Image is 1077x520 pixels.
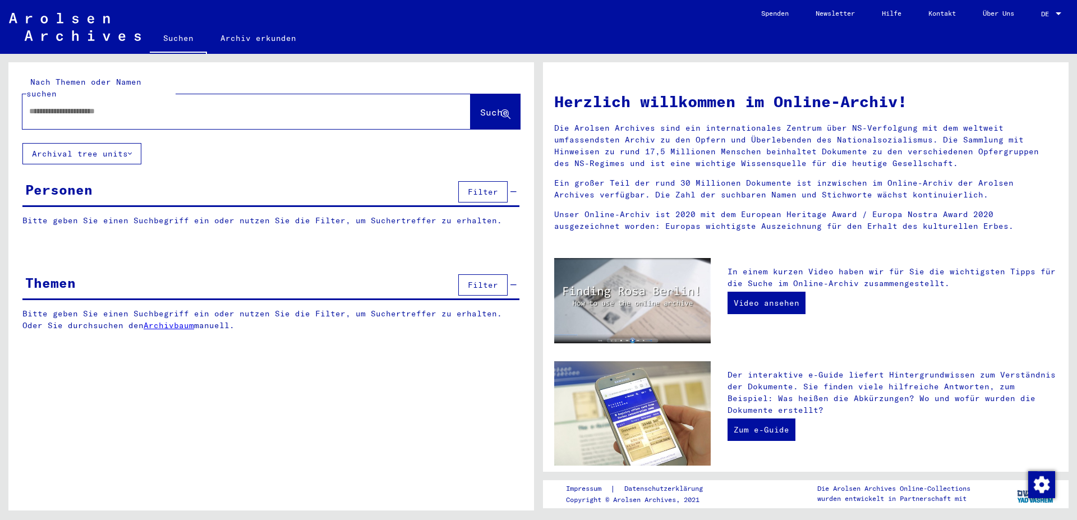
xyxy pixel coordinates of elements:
[22,143,141,164] button: Archival tree units
[554,122,1057,169] p: Die Arolsen Archives sind ein internationales Zentrum über NS-Verfolgung mit dem weltweit umfasse...
[458,274,508,296] button: Filter
[1041,10,1053,18] span: DE
[22,215,519,227] p: Bitte geben Sie einen Suchbegriff ein oder nutzen Sie die Filter, um Suchertreffer zu erhalten.
[468,280,498,290] span: Filter
[728,266,1057,289] p: In einem kurzen Video haben wir für Sie die wichtigsten Tipps für die Suche im Online-Archiv zusa...
[728,369,1057,416] p: Der interaktive e-Guide liefert Hintergrundwissen zum Verständnis der Dokumente. Sie finden viele...
[728,292,806,314] a: Video ansehen
[728,418,795,441] a: Zum e-Guide
[554,177,1057,201] p: Ein großer Teil der rund 30 Millionen Dokumente ist inzwischen im Online-Archiv der Arolsen Archi...
[566,495,716,505] p: Copyright © Arolsen Archives, 2021
[207,25,310,52] a: Archiv erkunden
[26,77,141,99] mat-label: Nach Themen oder Namen suchen
[566,483,610,495] a: Impressum
[25,180,93,200] div: Personen
[1015,480,1057,508] img: yv_logo.png
[615,483,716,495] a: Datenschutzerklärung
[554,209,1057,232] p: Unser Online-Archiv ist 2020 mit dem European Heritage Award / Europa Nostra Award 2020 ausgezeic...
[471,94,520,129] button: Suche
[554,258,711,343] img: video.jpg
[554,361,711,466] img: eguide.jpg
[480,107,508,118] span: Suche
[22,308,520,332] p: Bitte geben Sie einen Suchbegriff ein oder nutzen Sie die Filter, um Suchertreffer zu erhalten. O...
[1028,471,1055,498] img: Zustimmung ändern
[458,181,508,203] button: Filter
[9,13,141,41] img: Arolsen_neg.svg
[150,25,207,54] a: Suchen
[468,187,498,197] span: Filter
[144,320,194,330] a: Archivbaum
[25,273,76,293] div: Themen
[566,483,716,495] div: |
[817,494,970,504] p: wurden entwickelt in Partnerschaft mit
[554,90,1057,113] h1: Herzlich willkommen im Online-Archiv!
[817,484,970,494] p: Die Arolsen Archives Online-Collections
